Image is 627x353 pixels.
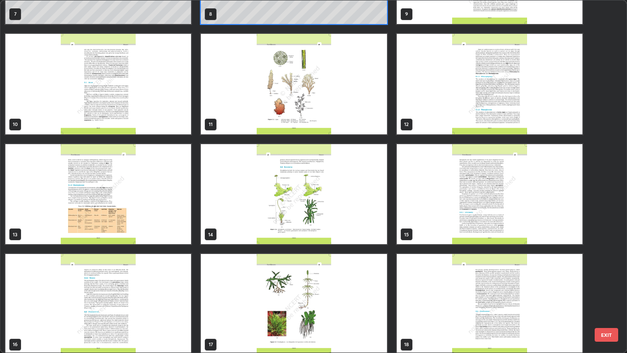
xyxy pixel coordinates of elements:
img: 1722855492VCYSJW.pdf [201,34,386,134]
div: grid [0,0,609,353]
img: 1722855492VCYSJW.pdf [397,144,582,245]
img: 1722855492VCYSJW.pdf [5,144,191,245]
button: EXIT [595,328,618,342]
img: 1722855492VCYSJW.pdf [5,34,191,134]
img: 1722855492VCYSJW.pdf [397,34,582,134]
img: 1722855492VCYSJW.pdf [201,144,386,245]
